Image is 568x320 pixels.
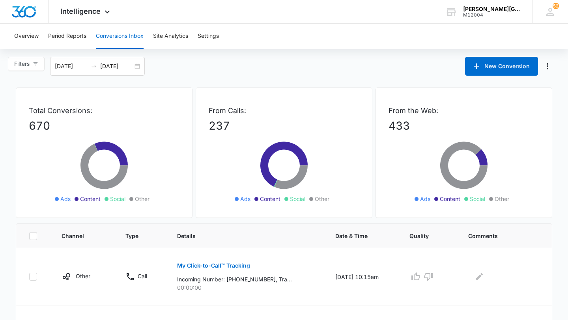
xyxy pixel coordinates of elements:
[209,117,359,134] p: 237
[91,63,97,69] span: swap-right
[48,24,86,49] button: Period Reports
[177,275,292,283] p: Incoming Number: [PHONE_NUMBER], Tracking Number: [PHONE_NUMBER], Ring To: [PHONE_NUMBER], Caller...
[96,24,144,49] button: Conversions Inbox
[60,195,71,203] span: Ads
[29,105,179,116] p: Total Conversions:
[409,232,438,240] span: Quality
[553,3,559,9] div: notifications count
[60,7,101,15] span: Intelligence
[198,24,219,49] button: Settings
[91,63,97,69] span: to
[541,60,554,73] button: Manage Numbers
[440,195,460,203] span: Content
[177,283,316,292] p: 00:00:00
[14,60,30,68] span: Filters
[420,195,430,203] span: Ads
[14,24,39,49] button: Overview
[100,62,133,71] input: End date
[553,3,559,9] span: 52
[110,195,125,203] span: Social
[463,12,521,18] div: account id
[465,57,538,76] button: New Conversion
[138,272,147,280] p: Call
[177,256,250,275] button: My Click-to-Call™ Tracking
[29,117,179,134] p: 670
[80,195,101,203] span: Content
[470,195,485,203] span: Social
[177,232,305,240] span: Details
[290,195,305,203] span: Social
[326,248,400,305] td: [DATE] 10:15am
[495,195,509,203] span: Other
[468,232,528,240] span: Comments
[125,232,146,240] span: Type
[473,270,486,283] button: Edit Comments
[463,6,521,12] div: account name
[335,232,379,240] span: Date & Time
[62,232,95,240] span: Channel
[55,62,88,71] input: Start date
[389,117,539,134] p: 433
[153,24,188,49] button: Site Analytics
[135,195,149,203] span: Other
[240,195,250,203] span: Ads
[8,57,45,71] button: Filters
[389,105,539,116] p: From the Web:
[209,105,359,116] p: From Calls:
[76,272,90,280] p: Other
[260,195,280,203] span: Content
[177,263,250,268] p: My Click-to-Call™ Tracking
[315,195,329,203] span: Other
